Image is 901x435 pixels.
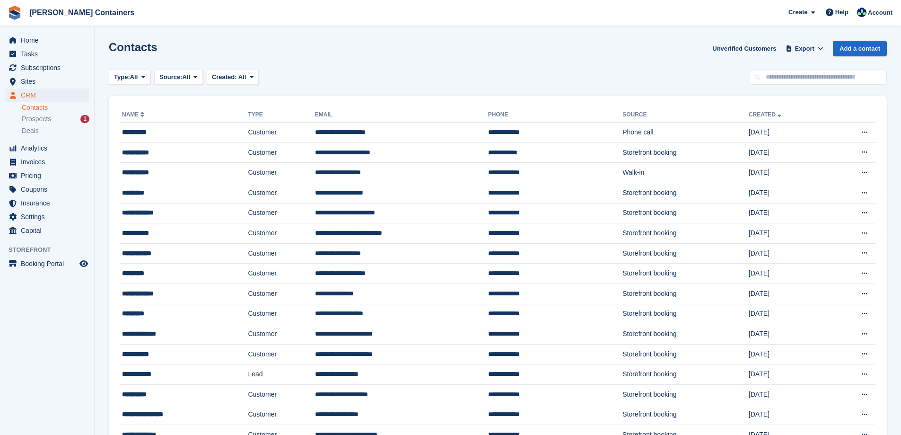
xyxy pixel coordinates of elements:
[109,70,150,85] button: Type: All
[5,75,89,88] a: menu
[248,264,315,284] td: Customer
[21,47,78,61] span: Tasks
[21,196,78,210] span: Insurance
[248,123,315,143] td: Customer
[622,264,749,284] td: Storefront booking
[21,155,78,169] span: Invoices
[248,183,315,203] td: Customer
[183,72,191,82] span: All
[749,142,829,163] td: [DATE]
[22,103,89,112] a: Contacts
[238,73,246,80] span: All
[5,142,89,155] a: menu
[26,5,138,20] a: [PERSON_NAME] Containers
[749,344,829,364] td: [DATE]
[315,107,488,123] th: Email
[22,126,89,136] a: Deals
[80,115,89,123] div: 1
[9,245,94,255] span: Storefront
[22,115,51,124] span: Prospects
[248,405,315,425] td: Customer
[622,142,749,163] td: Storefront booking
[21,61,78,74] span: Subscriptions
[868,8,892,18] span: Account
[8,6,22,20] img: stora-icon-8386f47178a22dfd0bd8f6a31ec36ba5ce8667c1dd55bd0f319d3a0aa187defe.svg
[21,183,78,196] span: Coupons
[749,223,829,244] td: [DATE]
[248,243,315,264] td: Customer
[248,284,315,304] td: Customer
[130,72,138,82] span: All
[5,210,89,223] a: menu
[622,183,749,203] td: Storefront booking
[21,257,78,270] span: Booking Portal
[212,73,237,80] span: Created:
[749,284,829,304] td: [DATE]
[154,70,203,85] button: Source: All
[248,142,315,163] td: Customer
[749,405,829,425] td: [DATE]
[749,111,783,118] a: Created
[749,183,829,203] td: [DATE]
[5,196,89,210] a: menu
[749,324,829,345] td: [DATE]
[248,107,315,123] th: Type
[788,8,807,17] span: Create
[5,257,89,270] a: menu
[21,34,78,47] span: Home
[248,304,315,324] td: Customer
[622,304,749,324] td: Storefront booking
[5,169,89,182] a: menu
[749,203,829,223] td: [DATE]
[22,114,89,124] a: Prospects 1
[248,344,315,364] td: Customer
[248,384,315,405] td: Customer
[749,264,829,284] td: [DATE]
[622,384,749,405] td: Storefront booking
[5,89,89,102] a: menu
[709,41,780,56] a: Unverified Customers
[749,163,829,183] td: [DATE]
[207,70,259,85] button: Created: All
[114,72,130,82] span: Type:
[22,126,39,135] span: Deals
[784,41,825,56] button: Export
[795,44,814,53] span: Export
[749,384,829,405] td: [DATE]
[21,75,78,88] span: Sites
[248,203,315,223] td: Customer
[622,324,749,345] td: Storefront booking
[833,41,887,56] a: Add a contact
[622,123,749,143] td: Phone call
[248,324,315,345] td: Customer
[5,47,89,61] a: menu
[5,183,89,196] a: menu
[622,223,749,244] td: Storefront booking
[622,107,749,123] th: Source
[248,223,315,244] td: Customer
[109,41,157,53] h1: Contacts
[21,210,78,223] span: Settings
[21,169,78,182] span: Pricing
[21,142,78,155] span: Analytics
[159,72,182,82] span: Source:
[622,243,749,264] td: Storefront booking
[749,123,829,143] td: [DATE]
[5,224,89,237] a: menu
[749,304,829,324] td: [DATE]
[749,364,829,385] td: [DATE]
[857,8,866,17] img: Audra Whitelaw
[622,163,749,183] td: Walk-in
[78,258,89,269] a: Preview store
[248,364,315,385] td: Lead
[749,243,829,264] td: [DATE]
[5,155,89,169] a: menu
[835,8,849,17] span: Help
[622,405,749,425] td: Storefront booking
[622,203,749,223] td: Storefront booking
[5,61,89,74] a: menu
[488,107,622,123] th: Phone
[622,344,749,364] td: Storefront booking
[21,89,78,102] span: CRM
[5,34,89,47] a: menu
